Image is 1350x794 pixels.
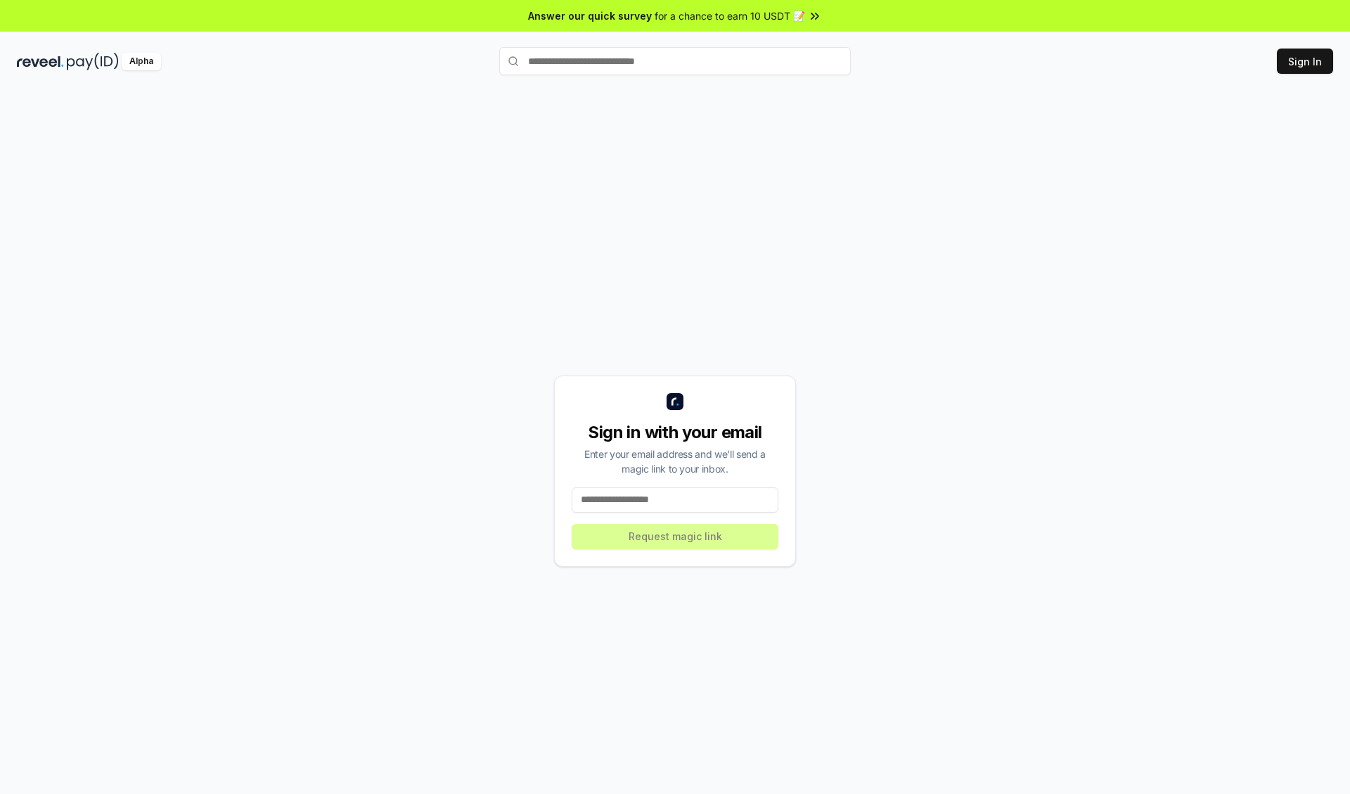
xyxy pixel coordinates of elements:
img: pay_id [67,53,119,70]
img: reveel_dark [17,53,64,70]
span: Answer our quick survey [528,8,652,23]
div: Sign in with your email [572,421,778,444]
button: Sign In [1277,49,1333,74]
div: Enter your email address and we’ll send a magic link to your inbox. [572,447,778,476]
img: logo_small [667,393,683,410]
span: for a chance to earn 10 USDT 📝 [655,8,805,23]
div: Alpha [122,53,161,70]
